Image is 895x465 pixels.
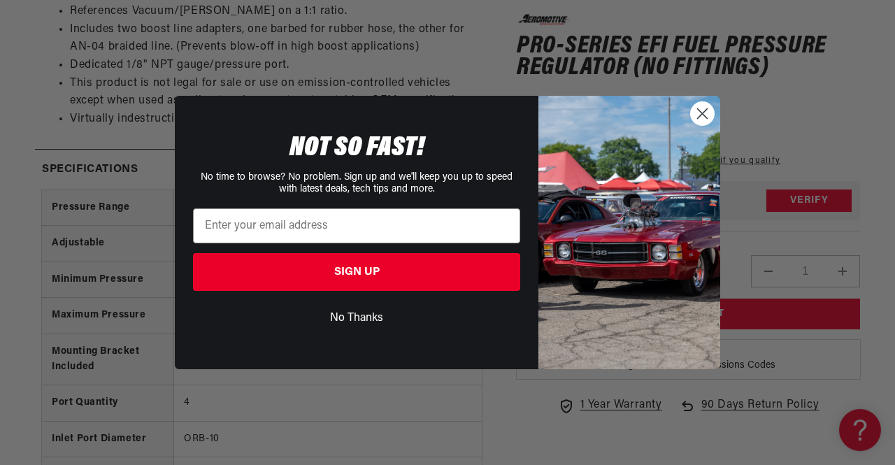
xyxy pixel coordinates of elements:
input: Enter your email address [193,208,520,243]
button: No Thanks [193,305,520,331]
button: Close dialog [690,101,715,126]
span: No time to browse? No problem. Sign up and we'll keep you up to speed with latest deals, tech tip... [201,172,513,194]
span: NOT SO FAST! [289,134,424,162]
button: SIGN UP [193,253,520,291]
img: 85cdd541-2605-488b-b08c-a5ee7b438a35.jpeg [538,96,720,369]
